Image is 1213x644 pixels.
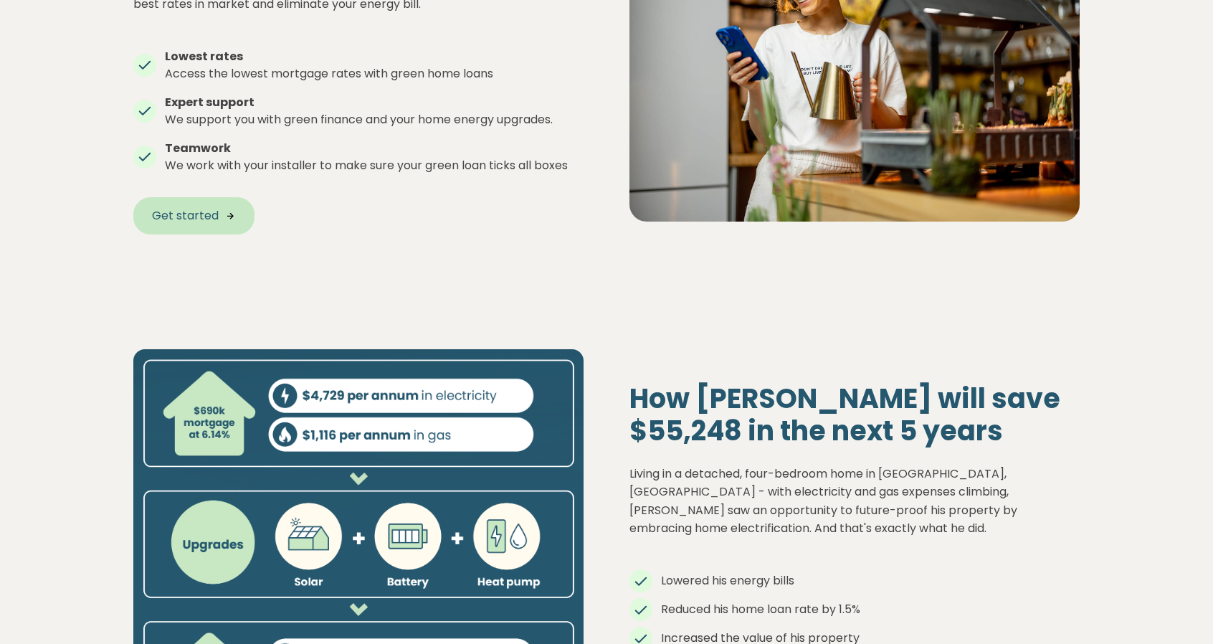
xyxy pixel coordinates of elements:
[165,111,553,128] span: We support you with green finance and your home energy upgrades.
[629,382,1080,448] h2: How [PERSON_NAME] will save $55,248 in the next 5 years
[133,197,255,235] a: Get started
[1141,575,1213,644] iframe: Chat Widget
[165,94,255,110] strong: Expert support
[661,601,860,617] span: Reduced his home loan rate by 1.5%
[629,465,1080,538] p: Living in a detached, four-bedroom home in [GEOGRAPHIC_DATA], [GEOGRAPHIC_DATA] - with electricit...
[661,572,794,589] span: Lowered his energy bills
[165,48,243,65] strong: Lowest rates
[165,140,231,156] strong: Teamwork
[152,207,219,224] span: Get started
[165,65,493,82] span: Access the lowest mortgage rates with green home loans
[165,157,568,174] span: We work with your installer to make sure your green loan ticks all boxes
